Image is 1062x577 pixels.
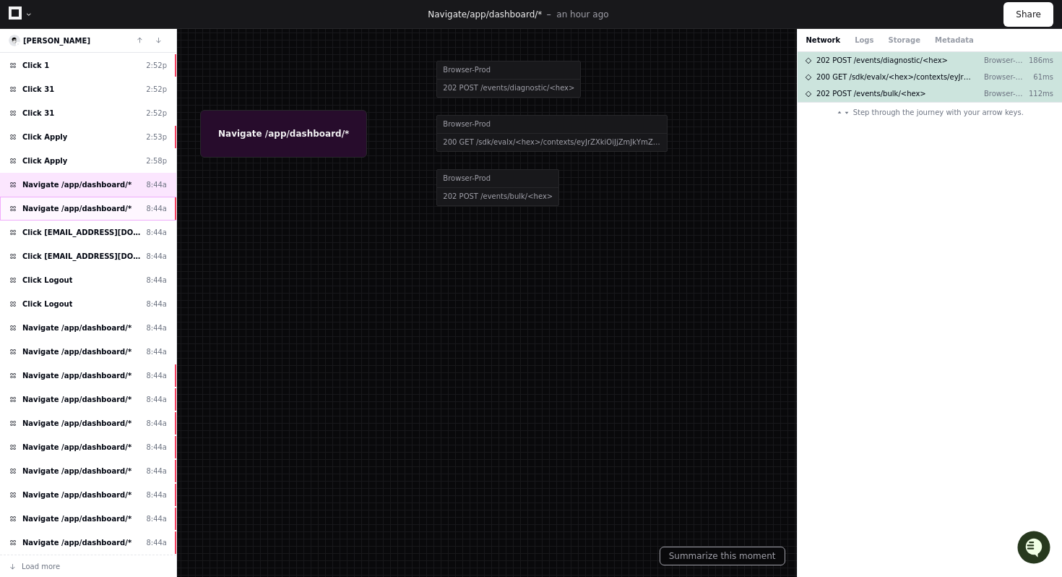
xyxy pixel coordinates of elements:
[22,203,131,214] span: Navigate /app/dashboard/*
[146,537,167,548] div: 8:44a
[984,55,1024,66] p: Browser-Prod
[146,179,167,190] div: 8:44a
[22,132,67,142] span: Click Apply
[22,227,140,238] span: Click [EMAIL_ADDRESS][DOMAIN_NAME]
[984,72,1024,82] p: Browser-Prod
[22,275,72,286] span: Click Logout
[22,370,131,381] span: Navigate /app/dashboard/*
[14,150,40,176] img: 1756235613930-3d25f9e4-fa56-45dd-b3ad-e072dfbd1548
[556,9,608,20] p: an hour ago
[146,299,167,309] div: 8:44a
[146,513,167,524] div: 8:44a
[816,88,926,99] span: 202 POST /events/bulk/<hex>
[144,194,175,205] span: Pylon
[22,299,72,309] span: Click Logout
[22,418,131,429] span: Navigate /app/dashboard/*
[23,37,90,45] a: [PERSON_NAME]
[146,227,167,238] div: 8:44a
[22,513,131,524] span: Navigate /app/dashboard/*
[102,193,175,205] a: Powered byPylon
[14,56,43,85] img: PlayerZero
[22,561,60,572] span: Load more
[22,394,131,405] span: Navigate /app/dashboard/*
[660,547,785,565] button: Summarize this moment
[146,394,167,405] div: 8:44a
[1024,88,1053,99] p: 112ms
[49,150,237,164] div: Start new chat
[146,84,167,95] div: 2:52p
[935,35,974,46] button: Metadata
[14,100,263,123] div: Welcome
[467,9,542,20] span: /app/dashboard/*
[146,442,167,453] div: 8:44a
[22,322,131,333] span: Navigate /app/dashboard/*
[1024,72,1053,82] p: 61ms
[146,418,167,429] div: 8:44a
[855,35,873,46] button: Logs
[146,322,167,333] div: 8:44a
[49,164,183,176] div: We're available if you need us!
[146,275,167,286] div: 8:44a
[146,251,167,262] div: 8:44a
[22,179,131,190] span: Navigate /app/dashboard/*
[428,9,467,20] span: Navigate
[816,55,948,66] span: 202 POST /events/diagnostic/<hex>
[146,346,167,357] div: 8:44a
[1003,2,1053,27] button: Share
[146,132,167,142] div: 2:53p
[853,107,1024,118] span: Step through the journey with your arrow keys.
[146,60,167,71] div: 2:52p
[146,490,167,500] div: 8:44a
[22,466,131,476] span: Navigate /app/dashboard/*
[888,35,920,46] button: Storage
[246,154,263,171] button: Start new chat
[10,36,20,46] img: 5.svg
[22,537,131,548] span: Navigate /app/dashboard/*
[22,490,131,500] span: Navigate /app/dashboard/*
[146,155,167,166] div: 2:58p
[22,60,49,71] span: Click 1
[22,84,54,95] span: Click 31
[146,370,167,381] div: 8:44a
[1024,55,1053,66] p: 186ms
[146,203,167,214] div: 8:44a
[984,88,1024,99] p: Browser-Prod
[22,155,67,166] span: Click Apply
[1016,529,1055,568] iframe: Open customer support
[816,72,972,82] span: 200 GET /sdk/evalx/<hex>/contexts/eyJrZXkiOiJjZmJkYmZhZi1hYTNmLTQxMzctYmYyYS1mOWE2NTEwNGEzYmMiLCJ...
[22,346,131,357] span: Navigate /app/dashboard/*
[22,108,54,119] span: Click 31
[146,466,167,476] div: 8:44a
[22,442,131,453] span: Navigate /app/dashboard/*
[806,35,841,46] button: Network
[146,108,167,119] div: 2:52p
[22,251,140,262] span: Click [EMAIL_ADDRESS][DOMAIN_NAME]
